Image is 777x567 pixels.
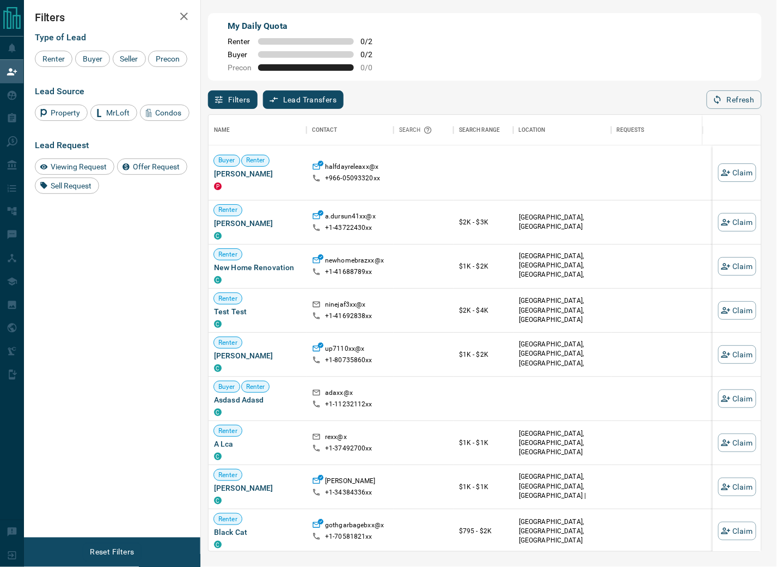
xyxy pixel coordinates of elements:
[459,115,500,145] div: Search Range
[519,472,606,510] p: [GEOGRAPHIC_DATA], [GEOGRAPHIC_DATA], [GEOGRAPHIC_DATA] | [GEOGRAPHIC_DATA]
[214,115,230,145] div: Name
[35,32,86,42] span: Type of Lead
[325,267,372,277] p: +1- 41688789xx
[129,162,183,171] span: Offer Request
[214,471,242,480] span: Renter
[263,90,344,109] button: Lead Transfers
[312,115,338,145] div: Contact
[214,182,222,190] div: property.ca
[214,156,240,165] span: Buyer
[459,217,508,227] p: $2K - $3K
[325,212,376,223] p: a.dursun41xx@x
[214,382,240,392] span: Buyer
[325,174,380,183] p: +966- 05093320xx
[325,444,372,453] p: +1- 37492700xx
[117,158,187,175] div: Offer Request
[325,344,364,356] p: up7110xx@x
[454,115,513,145] div: Search Range
[459,350,508,359] p: $1K - $2K
[214,527,301,538] span: Black Cat
[718,434,756,452] button: Claim
[718,301,756,320] button: Claim
[718,389,756,408] button: Claim
[47,162,111,171] span: Viewing Request
[360,63,384,72] span: 0 / 0
[325,432,347,444] p: rexx@x
[707,90,762,109] button: Refresh
[35,86,84,96] span: Lead Source
[214,218,301,229] span: [PERSON_NAME]
[519,213,606,231] p: [GEOGRAPHIC_DATA], [GEOGRAPHIC_DATA]
[325,477,376,488] p: [PERSON_NAME]
[325,356,372,365] p: +1- 80735860xx
[214,250,242,259] span: Renter
[718,213,756,231] button: Claim
[519,517,606,545] p: [GEOGRAPHIC_DATA], [GEOGRAPHIC_DATA], [GEOGRAPHIC_DATA]
[140,105,189,121] div: Condos
[519,115,546,145] div: Location
[75,51,110,67] div: Buyer
[325,162,378,174] p: halfdayreleaxx@x
[90,105,137,121] div: MrLoft
[718,478,756,496] button: Claim
[214,168,301,179] span: [PERSON_NAME]
[148,51,187,67] div: Precon
[102,108,133,117] span: MrLoft
[214,338,242,347] span: Renter
[214,364,222,372] div: condos.ca
[718,257,756,276] button: Claim
[214,453,222,460] div: condos.ca
[228,50,252,59] span: Buyer
[39,54,69,63] span: Renter
[113,51,146,67] div: Seller
[519,296,606,324] p: [GEOGRAPHIC_DATA], [GEOGRAPHIC_DATA], [GEOGRAPHIC_DATA]
[228,20,384,33] p: My Daily Quota
[399,115,435,145] div: Search
[47,108,84,117] span: Property
[35,51,72,67] div: Renter
[325,400,372,409] p: +1- 11232112xx
[519,252,606,298] p: [GEOGRAPHIC_DATA], [GEOGRAPHIC_DATA], [GEOGRAPHIC_DATA], [GEOGRAPHIC_DATA] | [GEOGRAPHIC_DATA]
[214,497,222,504] div: condos.ca
[209,115,307,145] div: Name
[513,115,611,145] div: Location
[519,340,606,387] p: [GEOGRAPHIC_DATA], [GEOGRAPHIC_DATA], [GEOGRAPHIC_DATA], [GEOGRAPHIC_DATA] | [GEOGRAPHIC_DATA]
[519,429,606,457] p: [GEOGRAPHIC_DATA], [GEOGRAPHIC_DATA], [GEOGRAPHIC_DATA]
[459,482,508,492] p: $1K - $1K
[325,312,372,321] p: +1- 41692838xx
[35,105,88,121] div: Property
[117,54,142,63] span: Seller
[459,306,508,315] p: $2K - $4K
[35,178,99,194] div: Sell Request
[152,54,183,63] span: Precon
[459,526,508,536] p: $795 - $2K
[242,156,270,165] span: Renter
[617,115,645,145] div: Requests
[214,262,301,273] span: New Home Renovation
[47,181,95,190] span: Sell Request
[214,426,242,436] span: Renter
[459,261,508,271] p: $1K - $2K
[611,115,709,145] div: Requests
[307,115,394,145] div: Contact
[325,532,372,541] p: +1- 70581821xx
[718,163,756,182] button: Claim
[459,438,508,448] p: $1K - $1K
[325,388,353,400] p: adaxx@x
[214,232,222,240] div: condos.ca
[242,382,270,392] span: Renter
[360,37,384,46] span: 0 / 2
[214,541,222,548] div: condos.ca
[214,483,301,493] span: [PERSON_NAME]
[214,350,301,361] span: [PERSON_NAME]
[83,543,141,562] button: Reset Filters
[208,90,258,109] button: Filters
[718,345,756,364] button: Claim
[79,54,106,63] span: Buyer
[214,409,222,416] div: condos.ca
[360,50,384,59] span: 0 / 2
[214,438,301,449] span: A Lca
[228,37,252,46] span: Renter
[718,522,756,540] button: Claim
[152,108,186,117] span: Condos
